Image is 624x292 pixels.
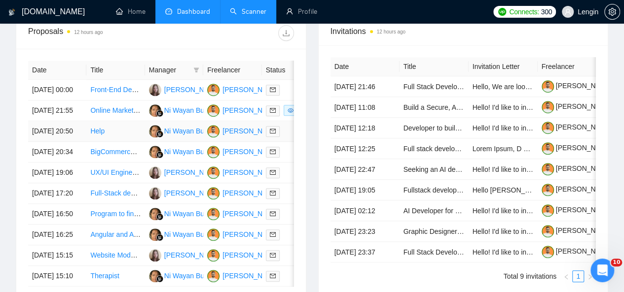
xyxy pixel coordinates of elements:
[90,106,286,114] a: Online Marketplace Development for Commercial Solar Projects
[222,146,279,157] div: [PERSON_NAME]
[145,61,203,80] th: Manager
[560,270,572,282] button: left
[149,228,161,241] img: NW
[177,7,210,16] span: Dashboard
[28,61,86,80] th: Date
[164,208,220,219] div: Ni Wayan Budiarti
[330,138,400,159] td: [DATE] 12:25
[222,126,279,136] div: [PERSON_NAME]
[207,189,279,196] a: TM[PERSON_NAME]
[90,210,260,218] a: Program to find mispriced tickets on secondary markets
[74,30,103,35] time: 12 hours ago
[203,61,261,80] th: Freelancer
[8,4,15,20] img: logo
[164,188,221,198] div: [PERSON_NAME]
[164,146,220,157] div: Ni Wayan Budiarti
[542,101,554,113] img: c1NLmzrk-0pBZjOo1nLSJnOz0itNHKTdmMHAt8VIsLFzaWqqsJDJtcFyV3OYvrqgu3
[156,110,163,117] img: gigradar-bm.png
[149,270,161,282] img: NW
[278,25,294,41] button: download
[165,8,172,15] span: dashboard
[222,105,279,116] div: [PERSON_NAME]
[86,142,145,162] td: BigCommerce Store Clean-Up and Optimization
[149,209,220,217] a: NWNi Wayan Budiarti
[400,57,469,76] th: Title
[149,189,221,196] a: NB[PERSON_NAME]
[400,97,469,118] td: Build a Secure, AI-Powered Consumer Platform - Full Stack Engineer (Fixed-Price $25k+)
[542,82,613,90] a: [PERSON_NAME]
[86,121,145,142] td: Help
[404,207,624,215] a: AI Developer for Roadmap Completion & Avatar Persona Customization
[573,271,584,282] a: 1
[149,125,161,137] img: NW
[90,272,119,280] a: Therapist
[604,4,620,20] button: setting
[149,271,220,279] a: NWNi Wayan Budiarti
[149,230,220,238] a: NWNi Wayan Budiarti
[400,221,469,242] td: Graphic Designer OR Frontend Developer Needed to Redesign Landing Page with New Branding
[400,180,469,200] td: Fullstack developer for complete vacation rental booking platform
[90,168,163,176] a: UX/UI Engineer (React)
[404,248,514,256] a: Full Stack Developer ( Laravel+Vue)
[207,85,279,93] a: TM[PERSON_NAME]
[222,229,279,240] div: [PERSON_NAME]
[270,87,276,93] span: mail
[542,225,554,237] img: c1NLmzrk-0pBZjOo1nLSJnOz0itNHKTdmMHAt8VIsLFzaWqqsJDJtcFyV3OYvrqgu3
[509,6,539,17] span: Connects:
[156,275,163,282] img: gigradar-bm.png
[86,100,145,121] td: Online Marketplace Development for Commercial Solar Projects
[28,204,86,225] td: [DATE] 16:50
[86,266,145,287] td: Therapist
[270,211,276,217] span: mail
[279,29,294,37] span: download
[270,252,276,258] span: mail
[404,83,538,91] a: Full Stack Developer with React and Nest.js
[149,251,221,259] a: NB[PERSON_NAME]
[498,8,506,16] img: upwork-logo.png
[330,76,400,97] td: [DATE] 21:46
[149,187,161,199] img: NB
[207,249,220,261] img: TM
[330,25,596,37] span: Invitations
[270,273,276,279] span: mail
[542,184,554,196] img: c1NLmzrk-0pBZjOo1nLSJnOz0itNHKTdmMHAt8VIsLFzaWqqsJDJtcFyV3OYvrqgu3
[541,6,551,17] span: 300
[377,29,405,34] time: 12 hours ago
[542,102,613,110] a: [PERSON_NAME]
[563,274,569,280] span: left
[400,118,469,138] td: Developer to build AI Text to Speech Tool (Long Term)
[28,100,86,121] td: [DATE] 21:55
[542,144,613,152] a: [PERSON_NAME]
[400,200,469,221] td: AI Developer for Roadmap Completion & Avatar Persona Customization
[90,251,340,259] a: Website Modernization Project – Agencies Only (Multi-Disciplinary Skills Required
[28,225,86,245] td: [DATE] 16:25
[207,147,279,155] a: TM[PERSON_NAME]
[504,270,556,282] li: Total 9 invitations
[164,167,221,178] div: [PERSON_NAME]
[222,84,279,95] div: [PERSON_NAME]
[156,234,163,241] img: gigradar-bm.png
[270,149,276,155] span: mail
[28,121,86,142] td: [DATE] 20:50
[149,249,161,261] img: NB
[542,123,613,131] a: [PERSON_NAME]
[222,270,279,281] div: [PERSON_NAME]
[266,65,306,75] span: Status
[149,85,221,93] a: NB[PERSON_NAME]
[404,186,603,194] a: Fullstack developer for complete vacation rental booking platform
[270,190,276,196] span: mail
[542,80,554,93] img: c1NLmzrk-0pBZjOo1nLSJnOz0itNHKTdmMHAt8VIsLFzaWqqsJDJtcFyV3OYvrqgu3
[542,227,613,234] a: [PERSON_NAME]
[542,164,613,172] a: [PERSON_NAME]
[286,7,317,16] a: userProfile
[400,159,469,180] td: Seeking an AI developer to build a freight-quote automation bot for a flooring company.
[90,86,317,94] a: Front-End Developer (React, TypeScript, Next.js, NX, Tailwind, Storybook)
[149,208,161,220] img: NW
[86,204,145,225] td: Program to find mispriced tickets on secondary markets
[28,142,86,162] td: [DATE] 20:34
[270,128,276,134] span: mail
[28,162,86,183] td: [DATE] 19:06
[86,80,145,100] td: Front-End Developer (React, TypeScript, Next.js, NX, Tailwind, Storybook)
[207,84,220,96] img: TM
[542,122,554,134] img: c1NLmzrk-0pBZjOo1nLSJnOz0itNHKTdmMHAt8VIsLFzaWqqsJDJtcFyV3OYvrqgu3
